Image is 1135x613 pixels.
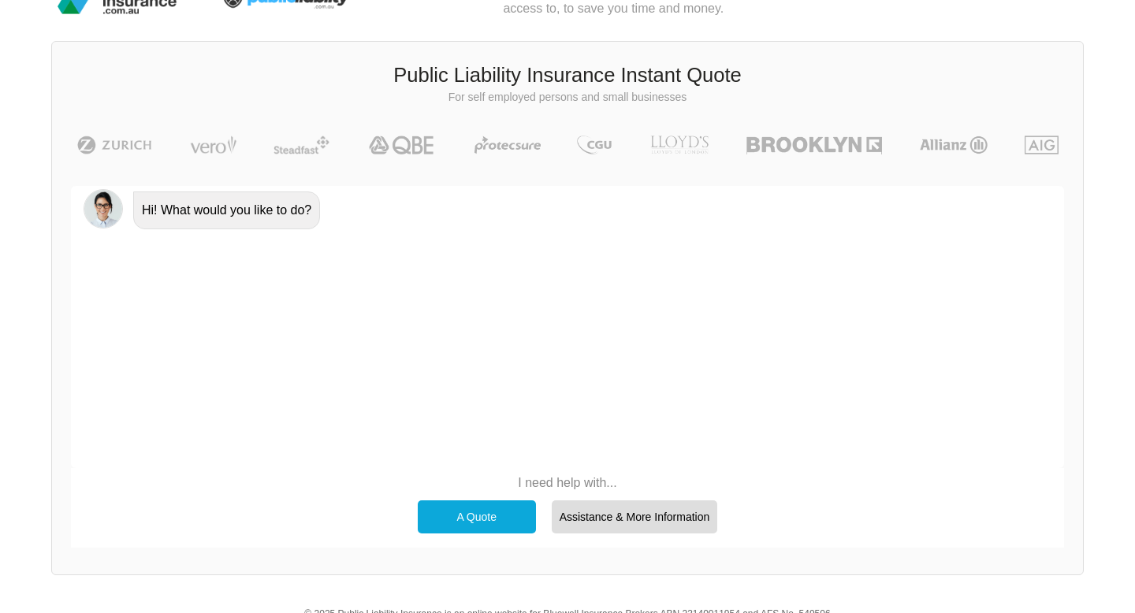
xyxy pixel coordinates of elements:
[64,90,1071,106] p: For self employed persons and small businesses
[410,474,726,492] p: I need help with...
[267,136,337,154] img: Steadfast | Public Liability Insurance
[84,189,123,228] img: Chatbot | PLI
[642,136,717,154] img: LLOYD's | Public Liability Insurance
[912,136,995,154] img: Allianz | Public Liability Insurance
[418,500,536,533] div: A Quote
[571,136,618,154] img: CGU | Public Liability Insurance
[133,191,320,229] div: Hi! What would you like to do?
[468,136,548,154] img: Protecsure | Public Liability Insurance
[1018,136,1065,154] img: AIG | Public Liability Insurance
[359,136,445,154] img: QBE | Public Liability Insurance
[740,136,888,154] img: Brooklyn | Public Liability Insurance
[64,61,1071,90] h3: Public Liability Insurance Instant Quote
[183,136,244,154] img: Vero | Public Liability Insurance
[552,500,718,533] div: Assistance & More Information
[70,136,159,154] img: Zurich | Public Liability Insurance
